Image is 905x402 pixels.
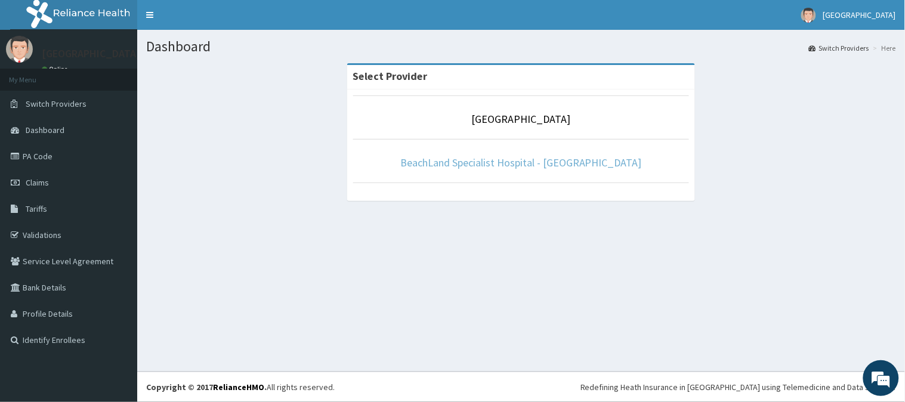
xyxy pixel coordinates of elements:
a: RelianceHMO [213,382,264,392]
a: BeachLand Specialist Hospital - [GEOGRAPHIC_DATA] [400,156,642,169]
a: [GEOGRAPHIC_DATA] [472,112,571,126]
img: User Image [6,36,33,63]
span: Switch Providers [26,98,87,109]
a: Switch Providers [809,43,869,53]
strong: Copyright © 2017 . [146,382,267,392]
span: Claims [26,177,49,188]
footer: All rights reserved. [137,372,905,402]
span: Dashboard [26,125,64,135]
span: [GEOGRAPHIC_DATA] [823,10,896,20]
li: Here [870,43,896,53]
div: Redefining Heath Insurance in [GEOGRAPHIC_DATA] using Telemedicine and Data Science! [580,381,896,393]
span: Tariffs [26,203,47,214]
strong: Select Provider [353,69,428,83]
h1: Dashboard [146,39,896,54]
a: Online [42,65,70,73]
p: [GEOGRAPHIC_DATA] [42,48,140,59]
img: User Image [801,8,816,23]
